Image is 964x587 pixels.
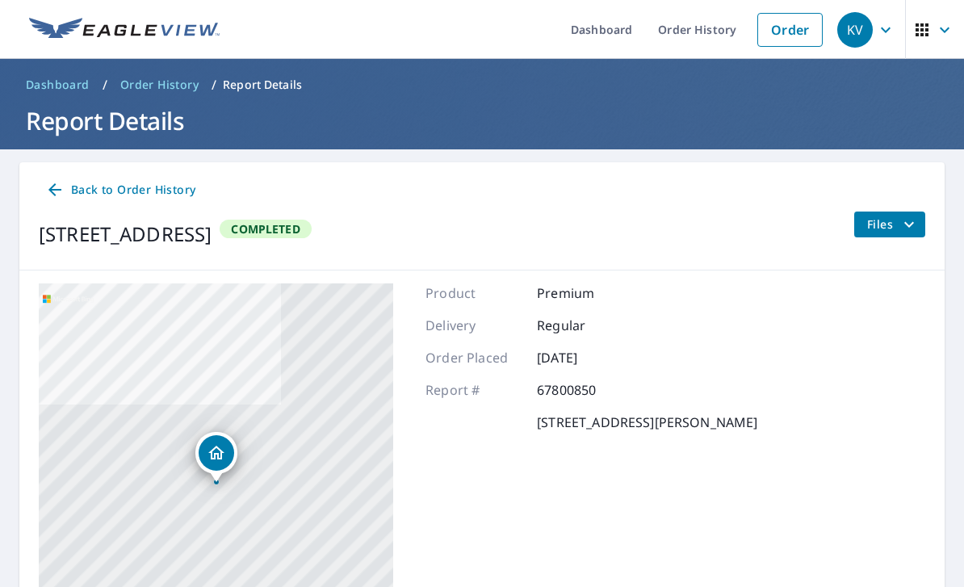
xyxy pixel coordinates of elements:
span: Back to Order History [45,180,195,200]
p: [STREET_ADDRESS][PERSON_NAME] [537,413,757,432]
li: / [103,75,107,94]
img: EV Logo [29,18,220,42]
a: Back to Order History [39,175,202,205]
span: Completed [221,221,309,237]
a: Dashboard [19,72,96,98]
div: [STREET_ADDRESS] [39,220,212,249]
p: Order Placed [425,348,522,367]
a: Order History [114,72,205,98]
div: KV [837,12,873,48]
p: [DATE] [537,348,634,367]
span: Order History [120,77,199,93]
p: 67800850 [537,380,634,400]
button: filesDropdownBtn-67800850 [853,212,925,237]
div: Dropped pin, building 1, Residential property, 3826 Sugarloaf Pkwy Frederick, MD 21704 [195,432,237,482]
p: Report Details [223,77,302,93]
a: Order [757,13,823,47]
p: Report # [425,380,522,400]
p: Regular [537,316,634,335]
span: Files [867,215,919,234]
p: Delivery [425,316,522,335]
nav: breadcrumb [19,72,945,98]
li: / [212,75,216,94]
span: Dashboard [26,77,90,93]
p: Product [425,283,522,303]
p: Premium [537,283,634,303]
h1: Report Details [19,104,945,137]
